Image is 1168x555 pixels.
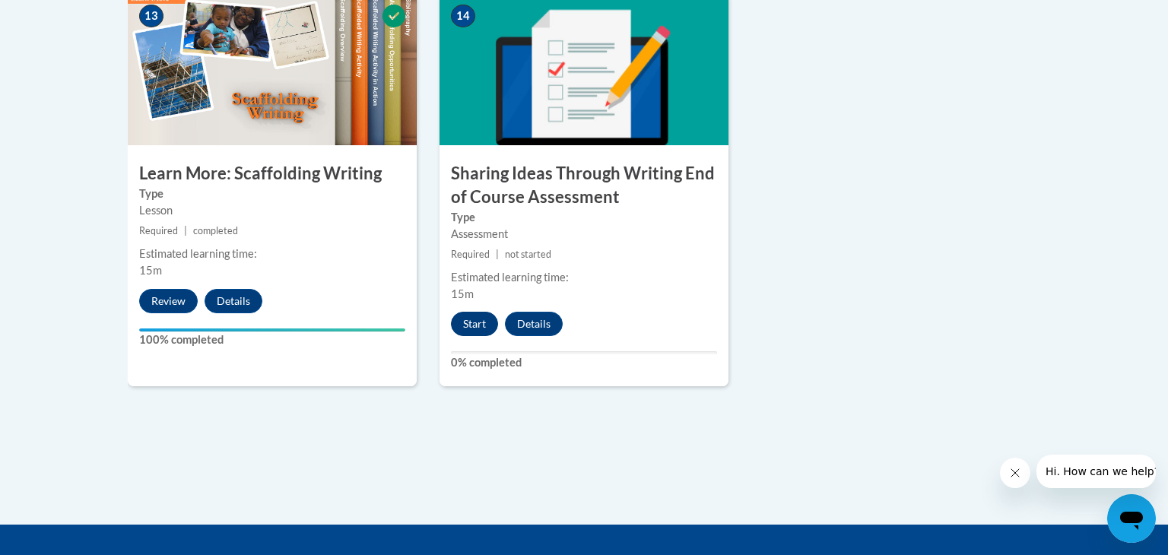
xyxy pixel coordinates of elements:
[451,269,717,286] div: Estimated learning time:
[139,186,405,202] label: Type
[139,225,178,236] span: Required
[451,226,717,243] div: Assessment
[505,312,563,336] button: Details
[205,289,262,313] button: Details
[193,225,238,236] span: completed
[139,289,198,313] button: Review
[9,11,123,23] span: Hi. How can we help?
[139,331,405,348] label: 100% completed
[139,264,162,277] span: 15m
[451,5,475,27] span: 14
[451,249,490,260] span: Required
[139,202,405,219] div: Lesson
[451,354,717,371] label: 0% completed
[128,162,417,186] h3: Learn More: Scaffolding Writing
[1000,458,1030,488] iframe: Close message
[139,5,163,27] span: 13
[139,328,405,331] div: Your progress
[451,312,498,336] button: Start
[496,249,499,260] span: |
[505,249,551,260] span: not started
[440,162,728,209] h3: Sharing Ideas Through Writing End of Course Assessment
[451,287,474,300] span: 15m
[451,209,717,226] label: Type
[139,246,405,262] div: Estimated learning time:
[1036,455,1156,488] iframe: Message from company
[1107,494,1156,543] iframe: Button to launch messaging window
[184,225,187,236] span: |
